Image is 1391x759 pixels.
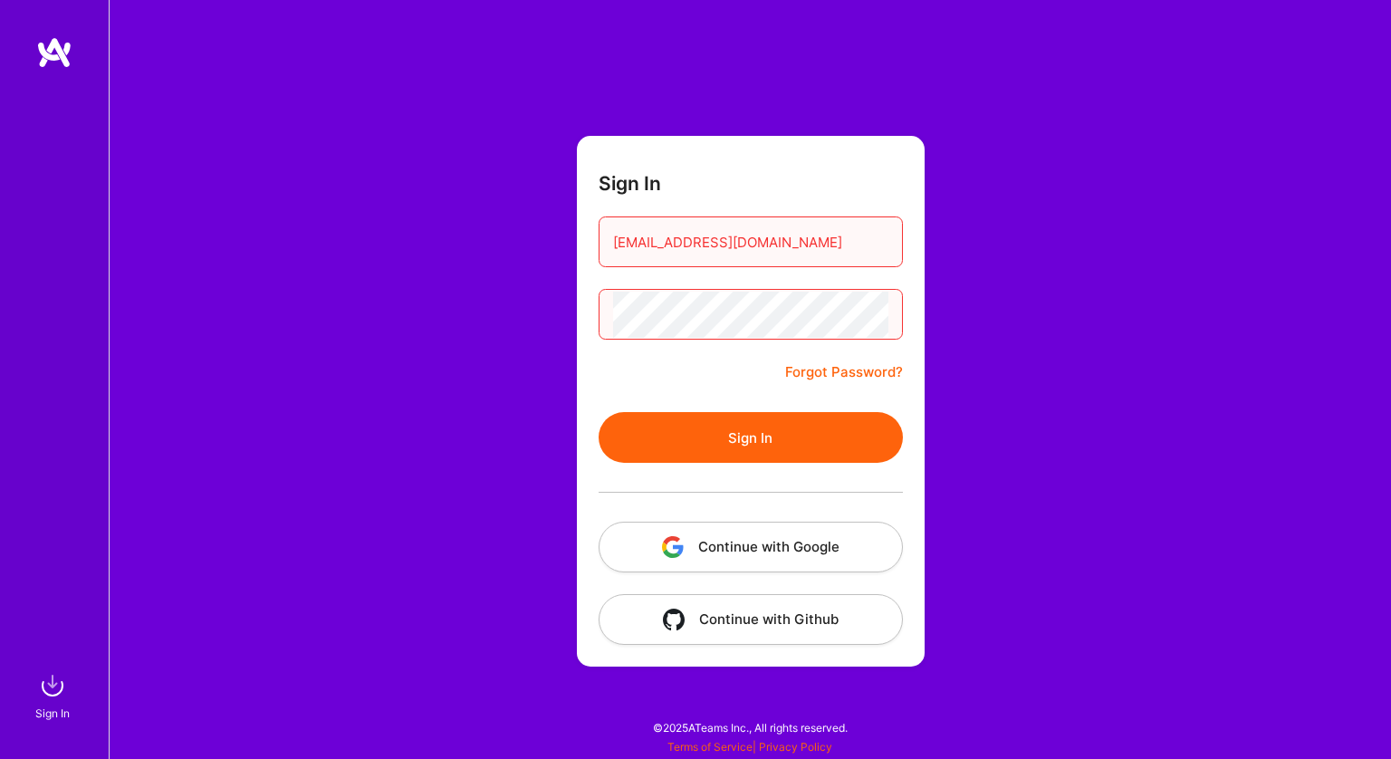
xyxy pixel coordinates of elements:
[663,609,685,630] img: icon
[36,36,72,69] img: logo
[662,536,684,558] img: icon
[35,704,70,723] div: Sign In
[613,219,888,265] input: Email...
[599,594,903,645] button: Continue with Github
[759,740,832,754] a: Privacy Policy
[599,522,903,572] button: Continue with Google
[667,740,832,754] span: |
[38,668,71,723] a: sign inSign In
[667,740,753,754] a: Terms of Service
[599,172,661,195] h3: Sign In
[599,412,903,463] button: Sign In
[109,705,1391,750] div: © 2025 ATeams Inc., All rights reserved.
[34,668,71,704] img: sign in
[785,361,903,383] a: Forgot Password?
